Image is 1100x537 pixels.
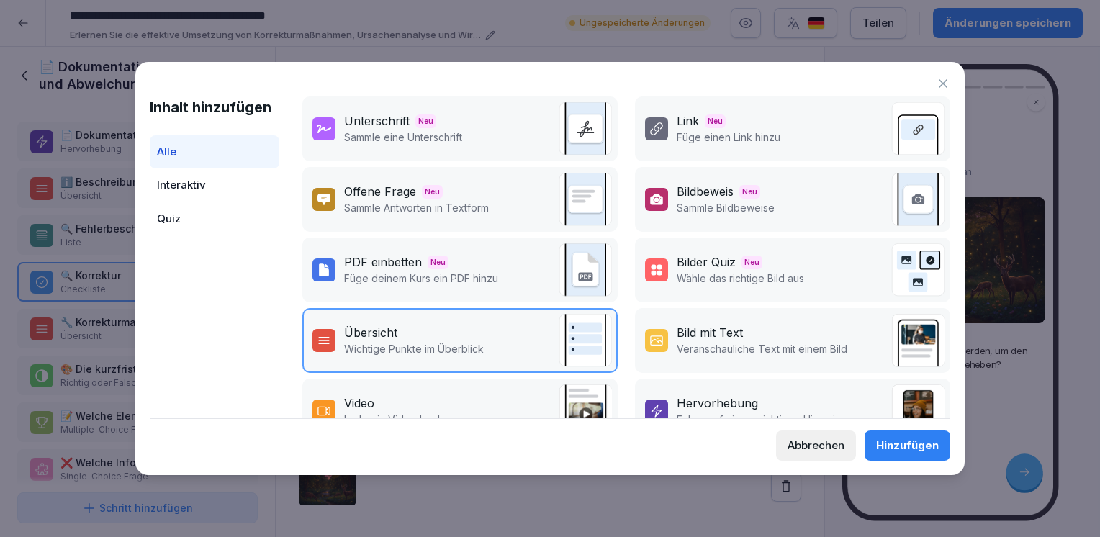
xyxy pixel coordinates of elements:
div: Hervorhebung [677,394,758,412]
span: Neu [705,114,726,128]
img: overview.svg [559,314,612,367]
p: Sammle Bildbeweise [677,200,775,215]
div: Bild mit Text [677,324,743,341]
span: Neu [422,185,443,199]
span: Neu [741,256,762,269]
div: Video [344,394,374,412]
img: image_upload.svg [891,173,945,226]
div: Quiz [150,202,279,236]
h1: Inhalt hinzufügen [150,96,279,118]
p: Fokus auf einen wichtigen Hinweis [677,412,840,427]
p: Wichtige Punkte im Überblick [344,341,484,356]
span: Neu [428,256,448,269]
div: Link [677,112,699,130]
img: text_response.svg [559,173,612,226]
img: pdf_embed.svg [559,243,612,297]
p: Füge deinem Kurs ein PDF hinzu [344,271,498,286]
p: Sammle Antworten in Textform [344,200,489,215]
button: Hinzufügen [865,430,950,461]
span: Neu [739,185,760,199]
img: text_image.png [891,314,945,367]
div: Bilder Quiz [677,253,736,271]
div: Abbrechen [788,438,844,453]
img: link.svg [891,102,945,155]
img: video.png [559,384,612,438]
p: Wähle das richtige Bild aus [677,271,804,286]
p: Veranschauliche Text mit einem Bild [677,341,847,356]
div: Unterschrift [344,112,410,130]
img: signature.svg [559,102,612,155]
img: callout.png [891,384,945,438]
div: Offene Frage [344,183,416,200]
div: Alle [150,135,279,169]
div: Übersicht [344,324,397,341]
span: Neu [415,114,436,128]
p: Lade ein Video hoch [344,412,443,427]
div: PDF einbetten [344,253,422,271]
div: Interaktiv [150,168,279,202]
button: Abbrechen [776,430,856,461]
div: Hinzufügen [876,438,939,453]
p: Sammle eine Unterschrift [344,130,462,145]
p: Füge einen Link hinzu [677,130,780,145]
img: image_quiz.svg [891,243,945,297]
div: Bildbeweis [677,183,734,200]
